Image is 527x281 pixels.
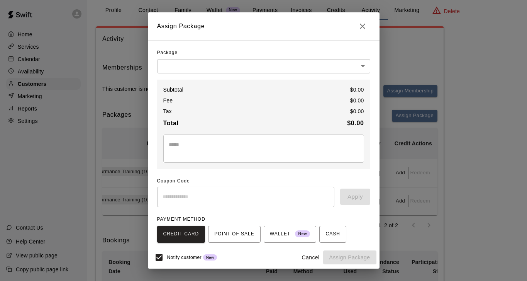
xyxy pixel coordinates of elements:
[157,226,205,243] button: CREDIT CARD
[148,12,380,40] h2: Assign Package
[347,120,364,126] b: $ 0.00
[208,226,260,243] button: POINT OF SALE
[157,216,205,222] span: PAYMENT METHOD
[264,226,317,243] button: WALLET New
[295,229,310,239] span: New
[163,228,199,240] span: CREDIT CARD
[191,246,222,263] button: VENMO
[319,226,346,243] button: CASH
[214,228,254,240] span: POINT OF SALE
[270,228,310,240] span: WALLET
[350,107,364,115] p: $ 0.00
[163,107,172,115] p: Tax
[157,47,178,59] span: Package
[350,86,364,94] p: $ 0.00
[163,120,179,126] b: Total
[163,86,184,94] p: Subtotal
[225,246,256,263] button: OTHER
[157,175,370,187] span: Coupon Code
[163,97,173,104] p: Fee
[325,228,340,240] span: CASH
[167,255,202,260] span: Notify customer
[355,19,370,34] button: Close
[350,97,364,104] p: $ 0.00
[203,255,217,260] span: New
[157,246,188,263] button: CHECK
[298,250,323,265] button: Cancel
